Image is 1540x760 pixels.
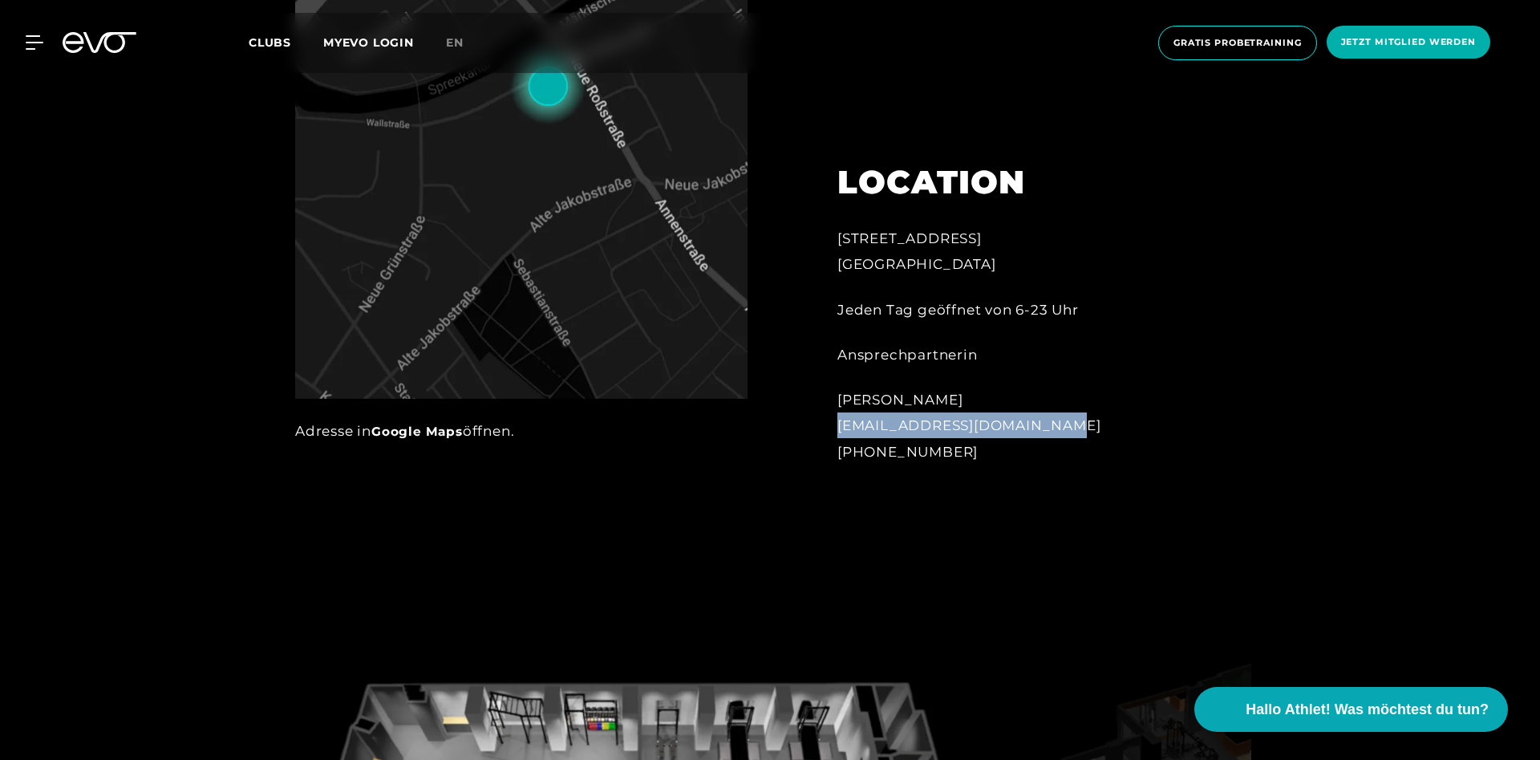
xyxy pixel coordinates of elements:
[1153,26,1322,60] a: Gratis Probetraining
[371,424,463,439] a: Google Maps
[446,34,483,52] a: en
[837,163,1190,201] h2: LOCATION
[1246,699,1489,721] span: Hallo Athlet! Was möchtest du tun?
[295,418,748,444] div: Adresse in öffnen.
[249,35,291,50] span: Clubs
[837,297,1190,323] div: Jeden Tag geöffnet von 6-23 Uhr
[1194,687,1508,732] button: Hallo Athlet! Was möchtest du tun?
[837,226,1190,278] div: [STREET_ADDRESS] [GEOGRAPHIC_DATA]
[249,35,323,50] a: Clubs
[837,342,1190,368] div: Ansprechpartnerin
[323,35,414,50] a: MYEVO LOGIN
[1322,26,1495,60] a: Jetzt Mitglied werden
[1173,36,1302,50] span: Gratis Probetraining
[446,35,464,50] span: en
[837,387,1190,465] div: [PERSON_NAME] [EMAIL_ADDRESS][DOMAIN_NAME] [PHONE_NUMBER]
[1341,35,1476,49] span: Jetzt Mitglied werden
